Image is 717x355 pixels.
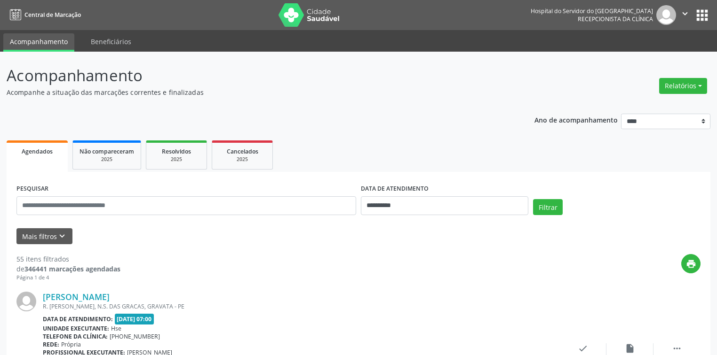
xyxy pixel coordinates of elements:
[22,147,53,155] span: Agendados
[227,147,258,155] span: Cancelados
[61,340,81,348] span: Própria
[656,5,676,25] img: img
[84,33,138,50] a: Beneficiários
[110,332,160,340] span: [PHONE_NUMBER]
[80,147,134,155] span: Não compareceram
[7,87,499,97] p: Acompanhe a situação das marcações correntes e finalizadas
[153,156,200,163] div: 2025
[162,147,191,155] span: Resolvidos
[57,231,67,241] i: keyboard_arrow_down
[43,324,109,332] b: Unidade executante:
[7,64,499,87] p: Acompanhamento
[659,78,707,94] button: Relatórios
[672,343,682,354] i: 
[676,5,694,25] button: 
[43,292,110,302] a: [PERSON_NAME]
[680,8,690,19] i: 
[16,254,120,264] div: 55 itens filtrados
[16,274,120,282] div: Página 1 de 4
[24,264,120,273] strong: 346441 marcações agendadas
[578,15,653,23] span: Recepcionista da clínica
[16,264,120,274] div: de
[80,156,134,163] div: 2025
[43,340,59,348] b: Rede:
[533,199,563,215] button: Filtrar
[16,182,48,196] label: PESQUISAR
[7,7,81,23] a: Central de Marcação
[24,11,81,19] span: Central de Marcação
[681,254,701,273] button: print
[686,259,696,269] i: print
[16,292,36,311] img: img
[43,332,108,340] b: Telefone da clínica:
[16,228,72,245] button: Mais filtroskeyboard_arrow_down
[111,324,121,332] span: Hse
[625,343,635,354] i: insert_drive_file
[361,182,429,196] label: DATA DE ATENDIMENTO
[531,7,653,15] div: Hospital do Servidor do [GEOGRAPHIC_DATA]
[578,343,588,354] i: check
[694,7,710,23] button: apps
[534,114,618,125] p: Ano de acompanhamento
[219,156,266,163] div: 2025
[43,302,559,310] div: R. [PERSON_NAME], N.S. DAS GRACAS, GRAVATA - PE
[115,314,154,324] span: [DATE] 07:00
[43,315,113,323] b: Data de atendimento:
[3,33,74,52] a: Acompanhamento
